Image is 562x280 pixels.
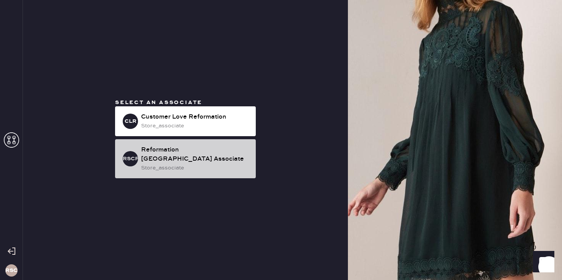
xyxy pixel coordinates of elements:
[5,268,18,273] h3: RSCP
[141,145,250,164] div: Reformation [GEOGRAPHIC_DATA] Associate
[141,122,250,130] div: store_associate
[115,99,202,106] span: Select an associate
[125,119,136,124] h3: CLR
[141,112,250,122] div: Customer Love Reformation
[141,164,250,172] div: store_associate
[526,246,559,278] iframe: Front Chat
[123,156,138,161] h3: RSCPA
